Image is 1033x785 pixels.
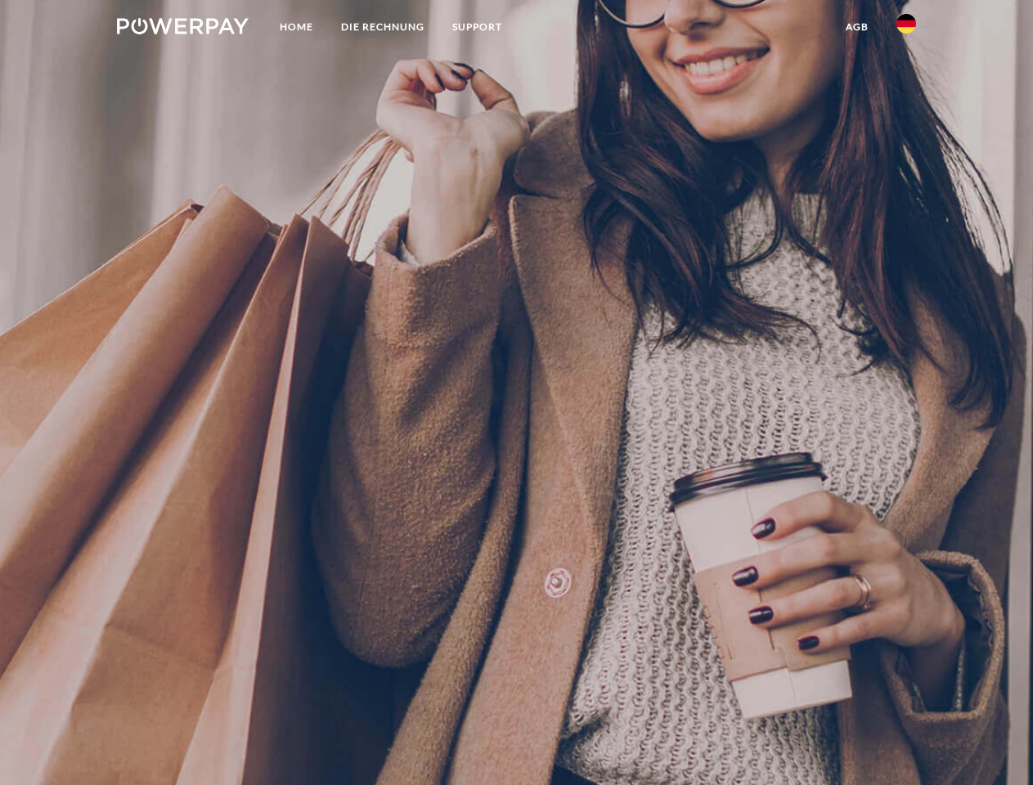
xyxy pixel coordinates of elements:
[832,12,883,42] a: agb
[438,12,516,42] a: SUPPORT
[327,12,438,42] a: DIE RECHNUNG
[117,18,249,34] img: logo-powerpay-white.svg
[896,14,916,34] img: de
[266,12,327,42] a: Home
